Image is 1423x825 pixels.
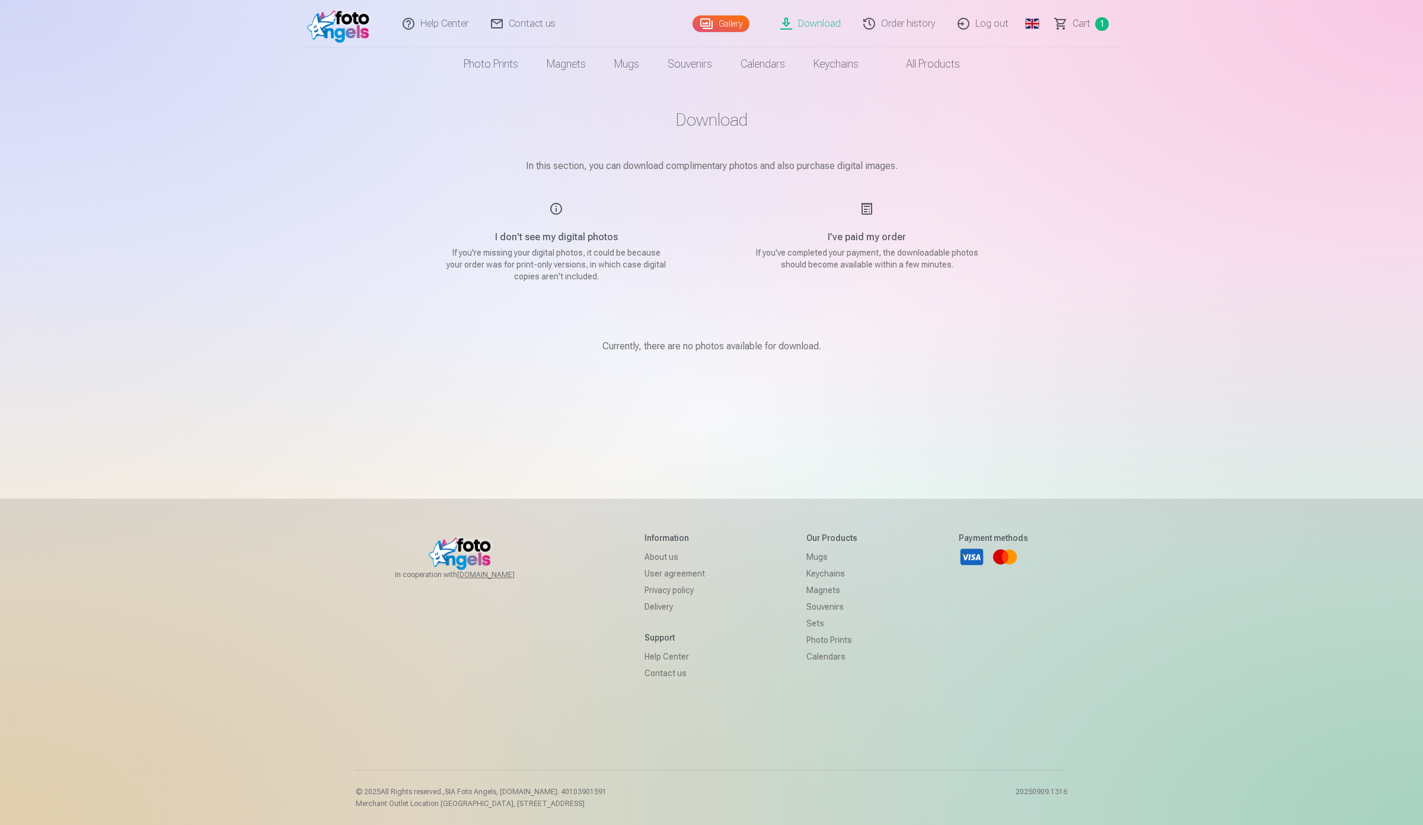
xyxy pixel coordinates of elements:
[645,582,705,598] a: Privacy policy
[445,788,607,796] span: SIA Foto Angels, [DOMAIN_NAME]. 40103901591
[532,47,600,81] a: Magnets
[806,648,857,665] a: Calendars
[1073,17,1090,31] span: Сart
[806,549,857,565] a: Mugs
[356,787,607,797] p: © 2025 All Rights reserved. ,
[959,544,985,570] a: Visa
[444,230,669,244] h5: I don't see my digital photos
[806,632,857,648] a: Photo prints
[1016,787,1067,808] p: 20250909.1316
[726,47,799,81] a: Calendars
[449,47,532,81] a: Photo prints
[959,532,1028,544] h5: Payment methods
[645,565,705,582] a: User agreement
[992,544,1018,570] a: Mastercard
[806,615,857,632] a: Sets
[1095,17,1109,31] span: 1
[415,109,1008,130] h1: Download
[444,247,669,282] p: If you're missing your digital photos, it could be because your order was for print-only versions...
[602,339,821,353] p: Currently, there are no photos available for download.
[806,598,857,615] a: Souvenirs
[806,532,857,544] h5: Our products
[395,570,543,579] span: In cooperation with
[754,247,979,270] p: If you've completed your payment, the downloadable photos should become available within a few mi...
[457,570,543,579] a: [DOMAIN_NAME]
[645,648,705,665] a: Help Center
[754,230,979,244] h5: I’ve paid my order
[356,799,607,808] p: Merchant Outlet Location [GEOGRAPHIC_DATA], [STREET_ADDRESS]
[645,665,705,681] a: Contact us
[645,632,705,644] h5: Support
[645,549,705,565] a: About us
[645,598,705,615] a: Delivery
[645,532,705,544] h5: Information
[806,582,857,598] a: Magnets
[806,565,857,582] a: Keychains
[693,15,749,32] a: Gallery
[307,5,375,43] img: /fa1
[799,47,873,81] a: Keychains
[415,159,1008,173] p: In this section, you can download complimentary photos and also purchase digital images.
[873,47,974,81] a: All products
[653,47,726,81] a: Souvenirs
[600,47,653,81] a: Mugs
